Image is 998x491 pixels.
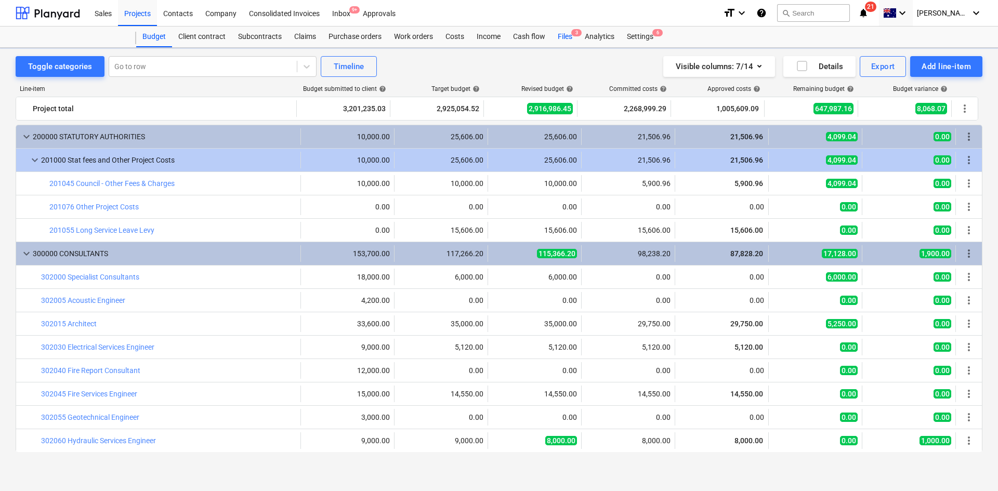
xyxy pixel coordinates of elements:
[676,60,763,73] div: Visible columns : 7/14
[826,132,858,141] span: 4,099.04
[439,26,470,47] div: Costs
[586,390,671,398] div: 14,550.00
[934,132,951,141] span: 0.00
[492,343,577,351] div: 5,120.00
[470,85,480,92] span: help
[305,343,390,351] div: 9,000.00
[963,154,975,166] span: More actions
[399,226,483,234] div: 15,606.00
[840,389,858,399] span: 0.00
[41,152,296,168] div: 201000 Stat fees and Other Project Costs
[492,179,577,188] div: 10,000.00
[399,413,483,421] div: 0.00
[551,26,579,47] a: Files3
[41,366,140,375] a: 302040 Fire Report Consultant
[946,441,998,491] iframe: Chat Widget
[679,273,764,281] div: 0.00
[756,7,767,19] i: Knowledge base
[41,436,156,445] a: 302060 Hydraulic Services Engineer
[349,6,360,14] span: 9+
[733,179,764,188] span: 5,900.96
[288,26,322,47] div: Claims
[652,29,663,36] span: 6
[609,85,667,92] div: Committed costs
[579,26,621,47] a: Analytics
[586,366,671,375] div: 0.00
[934,319,951,328] span: 0.00
[729,156,764,164] span: 21,506.96
[871,60,895,73] div: Export
[963,388,975,400] span: More actions
[963,224,975,236] span: More actions
[41,296,125,304] a: 302005 Acoustic Engineer
[896,7,909,19] i: keyboard_arrow_down
[399,132,483,141] div: 25,606.00
[793,85,854,92] div: Remaining budget
[305,273,390,281] div: 18,000.00
[305,296,390,304] div: 4,200.00
[840,296,858,305] span: 0.00
[49,203,139,211] a: 201076 Other Project Costs
[322,26,388,47] a: Purchase orders
[840,413,858,422] span: 0.00
[33,245,296,262] div: 300000 CONSULTANTS
[399,179,483,188] div: 10,000.00
[970,7,982,19] i: keyboard_arrow_down
[586,320,671,328] div: 29,750.00
[963,411,975,423] span: More actions
[582,100,666,117] div: 2,268,999.29
[33,128,296,145] div: 200000 STATUTORY AUTHORITIES
[399,436,483,445] div: 9,000.00
[20,247,33,260] span: keyboard_arrow_down
[840,436,858,445] span: 0.00
[399,296,483,304] div: 0.00
[29,154,41,166] span: keyboard_arrow_down
[470,26,507,47] div: Income
[860,56,907,77] button: Export
[564,85,573,92] span: help
[305,203,390,211] div: 0.00
[826,155,858,165] span: 4,099.04
[521,85,573,92] div: Revised budget
[783,56,856,77] button: Details
[723,7,736,19] i: format_size
[934,366,951,375] span: 0.00
[733,343,764,351] span: 5,120.00
[934,342,951,352] span: 0.00
[492,132,577,141] div: 25,606.00
[377,85,386,92] span: help
[305,320,390,328] div: 33,600.00
[527,103,573,114] span: 2,916,986.45
[910,56,982,77] button: Add line-item
[934,413,951,422] span: 0.00
[586,132,671,141] div: 21,506.96
[826,272,858,282] span: 6,000.00
[305,132,390,141] div: 10,000.00
[492,273,577,281] div: 6,000.00
[303,85,386,92] div: Budget submitted to client
[586,249,671,258] div: 98,238.20
[782,9,790,17] span: search
[813,103,853,114] span: 647,987.16
[586,436,671,445] div: 8,000.00
[399,249,483,258] div: 117,266.20
[399,156,483,164] div: 25,606.00
[963,130,975,143] span: More actions
[305,366,390,375] div: 12,000.00
[586,343,671,351] div: 5,120.00
[733,436,764,445] span: 8,000.00
[963,201,975,213] span: More actions
[305,156,390,164] div: 10,000.00
[41,413,139,421] a: 302055 Geotechnical Engineer
[399,203,483,211] div: 0.00
[49,179,175,188] a: 201045 Council - Other Fees & Charges
[826,319,858,328] span: 5,250.00
[305,179,390,188] div: 10,000.00
[840,202,858,211] span: 0.00
[963,341,975,353] span: More actions
[858,7,869,19] i: notifications
[751,85,760,92] span: help
[934,272,951,282] span: 0.00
